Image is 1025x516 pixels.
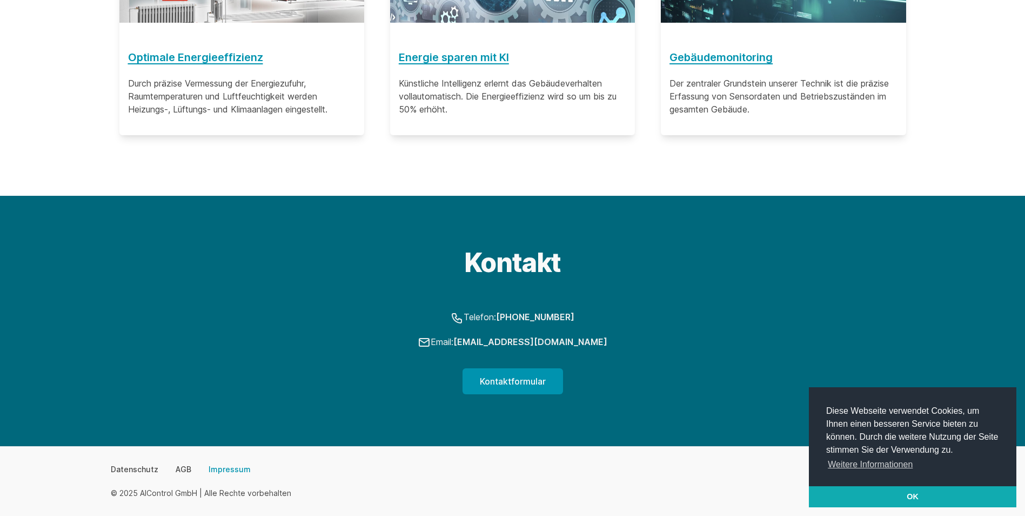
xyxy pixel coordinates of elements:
a: [EMAIL_ADDRESS][DOMAIN_NAME] [453,336,607,347]
a: Kontaktformular [463,368,563,394]
p: Der zentraler Grundstein unserer Technik ist die präzise Erfassung von Sensordaten und Betriebszu... [669,77,897,116]
nobr: Email: [418,336,607,347]
a: Gebäudemonitoring [669,49,897,66]
a: Energie sparen mit KI [399,49,626,66]
a: AGB [176,464,191,475]
a: Impressum [209,464,251,475]
a: [PHONE_NUMBER] [496,312,574,322]
a: Optimale Energieeffizienz [128,49,356,66]
p: Künstliche Intelligenz erlernt das Gebäudeverhalten vollautomatisch. Die Energieeffizienz wird so... [399,77,626,116]
a: dismiss cookie message [809,486,1016,508]
nobr: Telefon: [451,312,574,322]
h2: Kontakt [312,250,714,276]
a: learn more about cookies [826,457,915,473]
div: cookieconsent [809,387,1016,507]
p: © 2025 AIControl GmbH | Alle Rechte vorbehalten [111,488,291,499]
p: Durch präzise Vermessung der Energiezufuhr, Raumtemperaturen und Luftfeuchtigkeit werden Heizungs... [128,77,356,116]
a: Datenschutz [111,464,158,475]
span: Diese Webseite verwendet Cookies, um Ihnen einen besseren Service bieten zu können. Durch die wei... [826,405,999,473]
